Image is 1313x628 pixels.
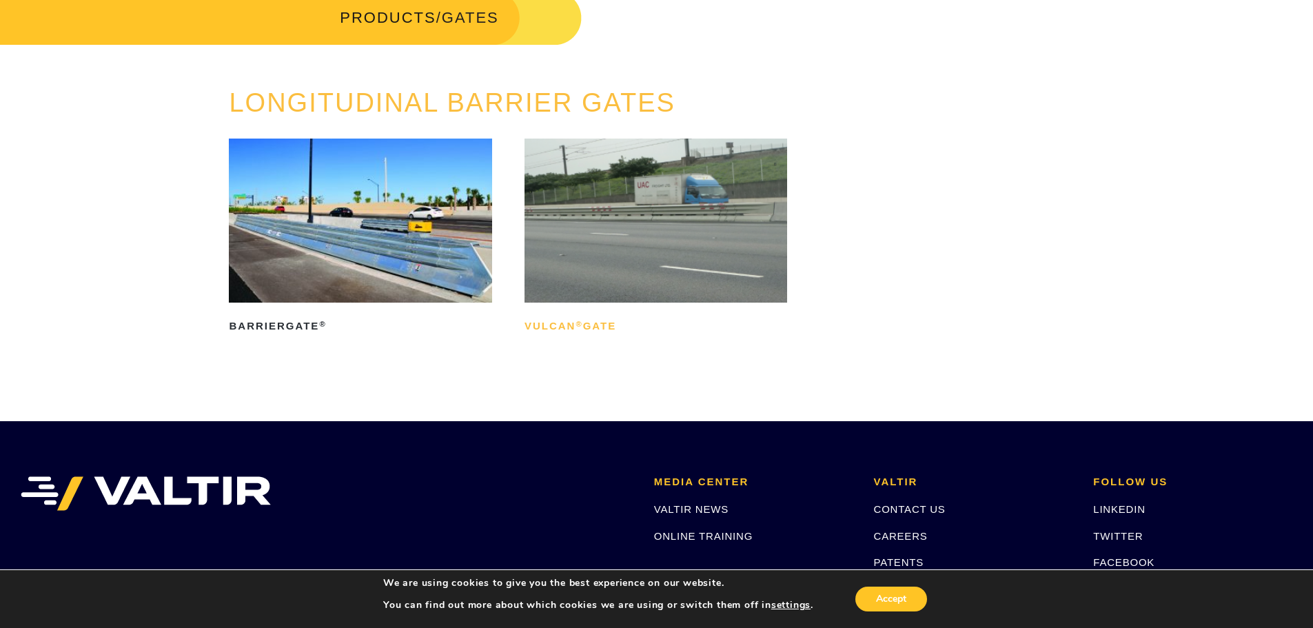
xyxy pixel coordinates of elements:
h2: BarrierGate [229,315,491,337]
a: LINKEDIN [1093,503,1146,515]
a: CONTACT US [874,503,946,515]
a: FACEBOOK [1093,556,1154,568]
p: You can find out more about which cookies we are using or switch them off in . [383,599,813,611]
a: LONGITUDINAL BARRIER GATES [229,88,675,117]
img: VALTIR [21,476,271,511]
button: settings [771,599,811,611]
sup: ® [576,320,582,328]
a: PATENTS [874,556,924,568]
a: BarrierGate® [229,139,491,337]
h2: MEDIA CENTER [654,476,853,488]
a: PRODUCTS [340,9,436,26]
a: ONLINE TRAINING [654,530,753,542]
a: TWITTER [1093,530,1143,542]
a: CAREERS [874,530,928,542]
span: GATES [442,9,499,26]
button: Accept [855,587,927,611]
h2: VALTIR [874,476,1073,488]
sup: ® [319,320,326,328]
a: Vulcan®Gate [525,139,787,337]
h2: Vulcan Gate [525,315,787,337]
p: We are using cookies to give you the best experience on our website. [383,577,813,589]
h2: FOLLOW US [1093,476,1292,488]
a: VALTIR NEWS [654,503,729,515]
